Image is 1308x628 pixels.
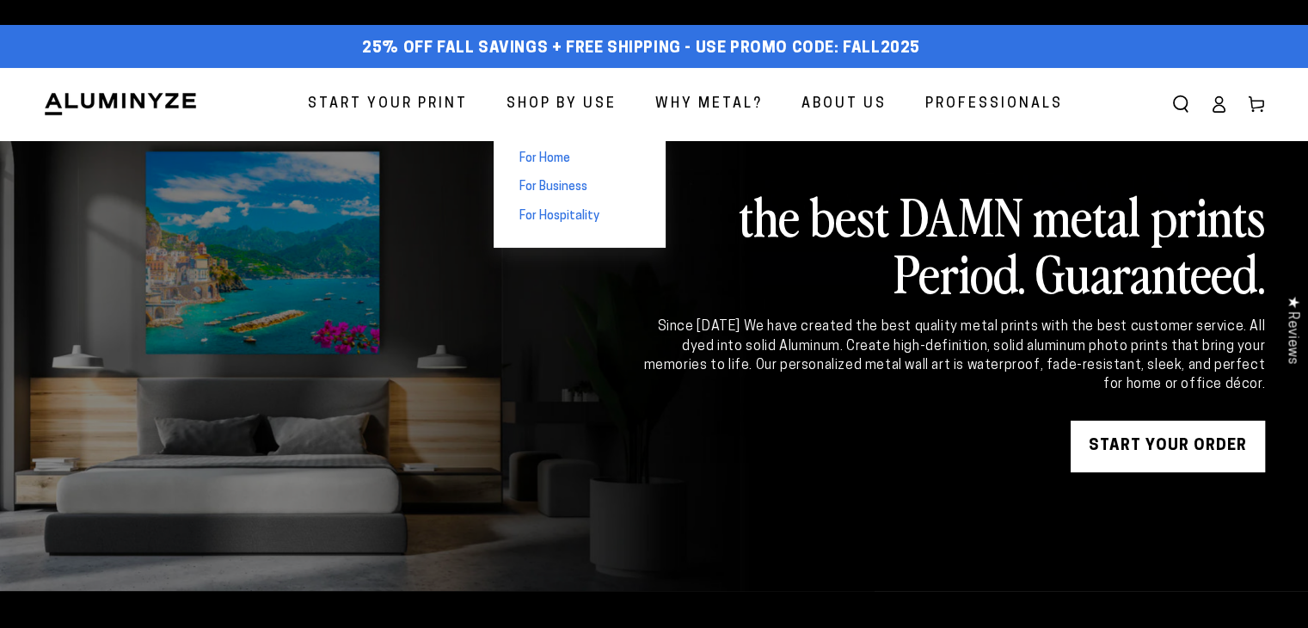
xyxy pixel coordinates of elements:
[308,92,468,117] span: Start Your Print
[1162,85,1200,123] summary: Search our site
[789,82,900,127] a: About Us
[494,145,666,174] a: For Home
[519,179,587,196] span: For Business
[362,40,920,58] span: 25% off FALL Savings + Free Shipping - Use Promo Code: FALL2025
[801,92,887,117] span: About Us
[925,92,1063,117] span: Professionals
[494,82,629,127] a: Shop By Use
[642,82,776,127] a: Why Metal?
[641,187,1265,300] h2: the best DAMN metal prints Period. Guaranteed.
[912,82,1076,127] a: Professionals
[519,208,599,225] span: For Hospitality
[494,173,666,202] a: For Business
[641,317,1265,395] div: Since [DATE] We have created the best quality metal prints with the best customer service. All dy...
[494,202,666,231] a: For Hospitality
[507,92,617,117] span: Shop By Use
[295,82,481,127] a: Start Your Print
[1071,421,1265,472] a: START YOUR Order
[655,92,763,117] span: Why Metal?
[1275,282,1308,378] div: Click to open Judge.me floating reviews tab
[519,151,570,168] span: For Home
